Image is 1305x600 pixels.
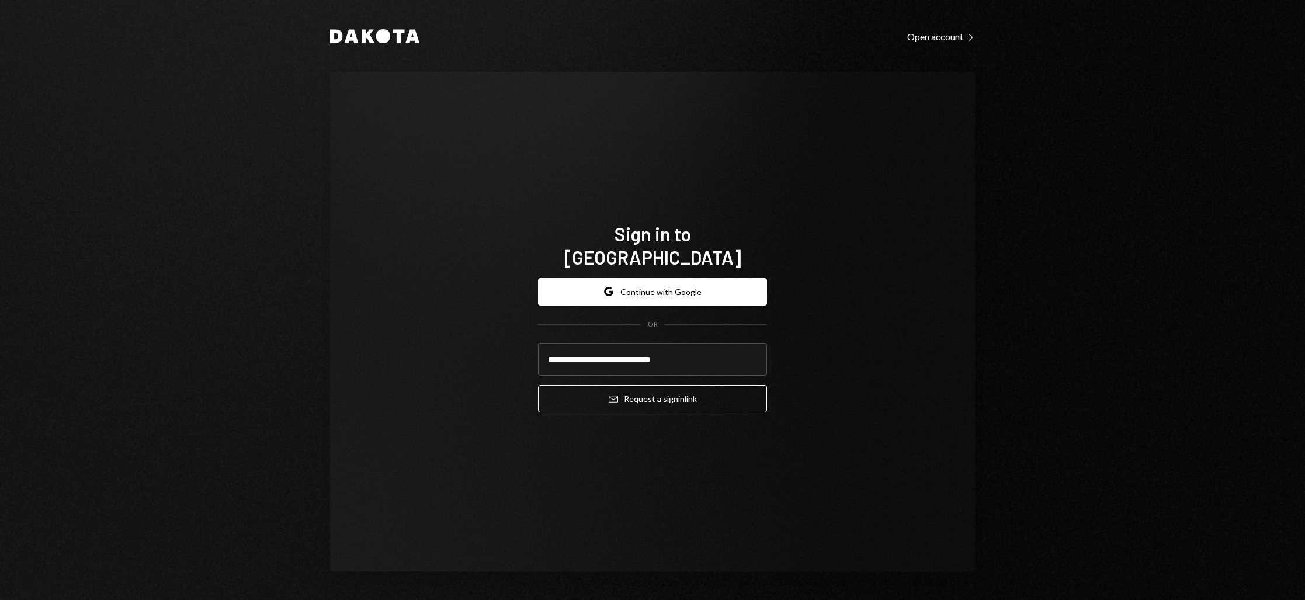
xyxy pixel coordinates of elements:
a: Open account [907,30,975,43]
div: OR [648,320,658,330]
button: Request a signinlink [538,385,767,412]
button: Continue with Google [538,278,767,306]
div: Open account [907,31,975,43]
h1: Sign in to [GEOGRAPHIC_DATA] [538,222,767,269]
